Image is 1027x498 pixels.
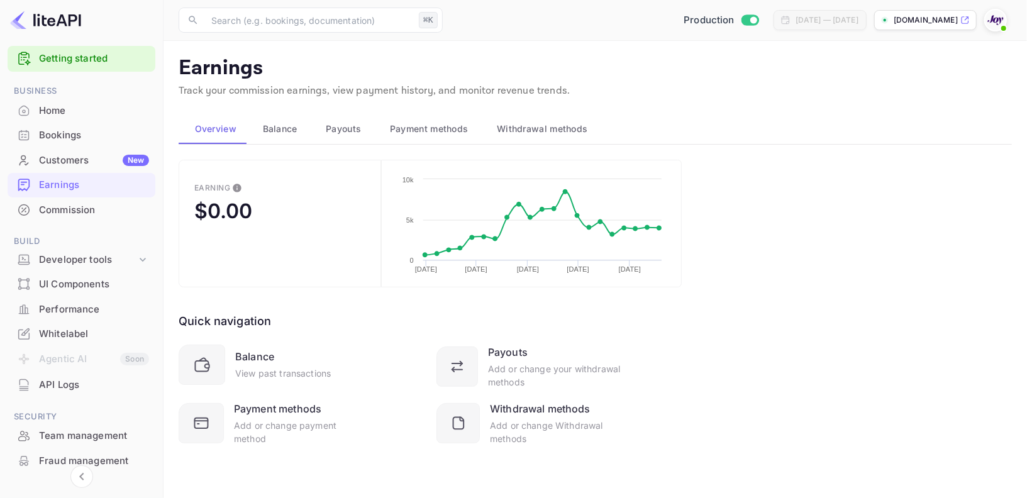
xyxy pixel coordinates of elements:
[8,410,155,424] span: Security
[39,378,149,392] div: API Logs
[8,424,155,448] div: Team management
[465,266,487,274] text: [DATE]
[8,99,155,123] div: Home
[490,419,621,445] div: Add or change Withdrawal methods
[488,362,621,389] div: Add or change your withdrawal methods
[488,345,528,360] div: Payouts
[39,277,149,292] div: UI Components
[8,449,155,472] a: Fraud management
[406,216,414,224] text: 5k
[8,322,155,345] a: Whitelabel
[179,56,1012,81] p: Earnings
[39,128,149,143] div: Bookings
[8,272,155,296] a: UI Components
[179,313,271,329] div: Quick navigation
[8,198,155,221] a: Commission
[8,173,155,196] a: Earnings
[402,176,414,184] text: 10k
[517,266,539,274] text: [DATE]
[39,153,149,168] div: Customers
[497,121,587,136] span: Withdrawal methods
[234,419,364,445] div: Add or change payment method
[235,367,331,380] div: View past transactions
[490,401,591,416] div: Withdrawal methods
[179,114,1012,144] div: scrollable auto tabs example
[204,8,414,33] input: Search (e.g. bookings, documentation)
[8,198,155,223] div: Commission
[390,121,469,136] span: Payment methods
[39,429,149,443] div: Team management
[8,123,155,147] a: Bookings
[567,266,589,274] text: [DATE]
[8,322,155,346] div: Whitelabel
[8,173,155,197] div: Earnings
[39,52,149,66] a: Getting started
[70,465,93,488] button: Collapse navigation
[8,123,155,148] div: Bookings
[8,249,155,271] div: Developer tools
[414,266,436,274] text: [DATE]
[123,155,149,166] div: New
[684,13,735,28] span: Production
[8,424,155,447] a: Team management
[985,10,1006,30] img: With Joy
[39,178,149,192] div: Earnings
[39,203,149,218] div: Commission
[326,121,361,136] span: Payouts
[619,266,641,274] text: [DATE]
[10,10,81,30] img: LiteAPI logo
[39,302,149,317] div: Performance
[8,373,155,396] a: API Logs
[8,99,155,122] a: Home
[39,454,149,468] div: Fraud management
[263,121,297,136] span: Balance
[39,253,136,267] div: Developer tools
[8,297,155,322] div: Performance
[179,160,381,287] button: EarningThis is the amount of confirmed commission that will be paid to you on the next scheduled ...
[194,183,230,192] div: Earning
[235,349,274,364] div: Balance
[179,84,1012,99] p: Track your commission earnings, view payment history, and monitor revenue trends.
[8,235,155,248] span: Build
[8,148,155,173] div: CustomersNew
[194,199,252,223] div: $0.00
[234,401,321,416] div: Payment methods
[195,121,236,136] span: Overview
[227,178,247,198] button: This is the amount of confirmed commission that will be paid to you on the next scheduled deposit
[8,449,155,473] div: Fraud management
[39,104,149,118] div: Home
[679,13,763,28] div: Switch to Sandbox mode
[39,327,149,341] div: Whitelabel
[8,46,155,72] div: Getting started
[8,272,155,297] div: UI Components
[419,12,438,28] div: ⌘K
[8,84,155,98] span: Business
[796,14,858,26] div: [DATE] — [DATE]
[8,373,155,397] div: API Logs
[409,257,413,265] text: 0
[894,14,958,26] p: [DOMAIN_NAME]
[8,148,155,172] a: CustomersNew
[8,297,155,321] a: Performance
